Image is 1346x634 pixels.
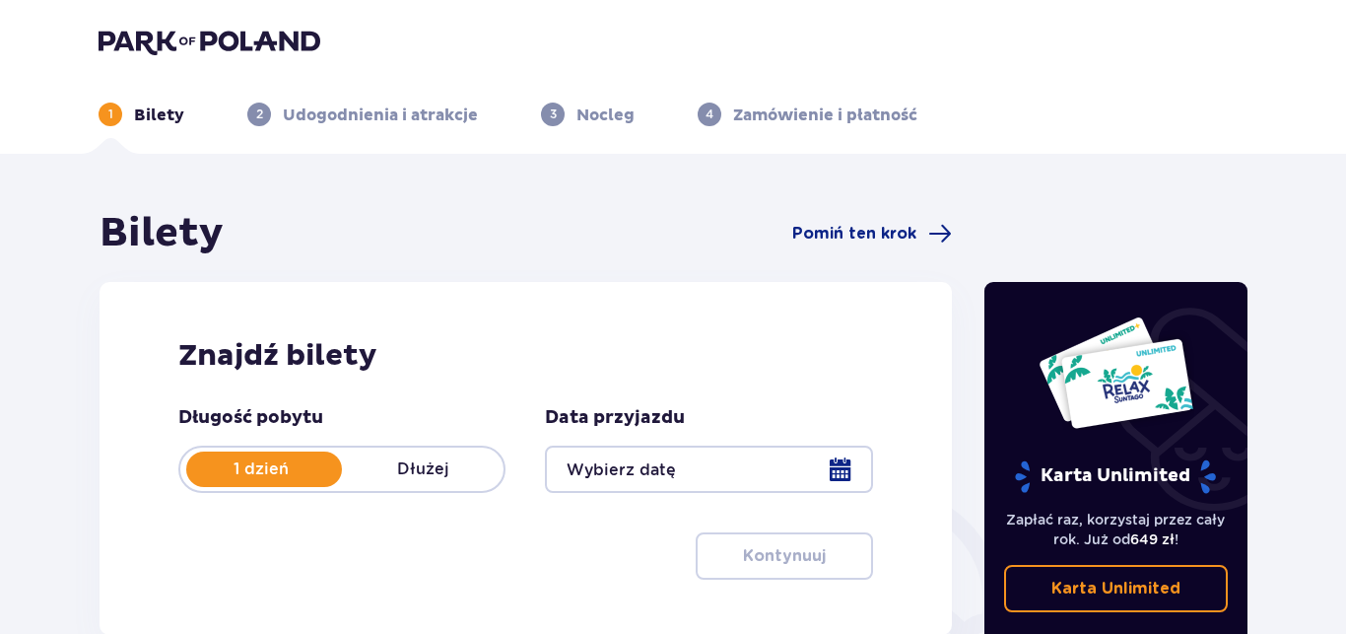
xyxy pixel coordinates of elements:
[545,406,685,430] p: Data przyjazdu
[1051,578,1180,599] p: Karta Unlimited
[1038,316,1194,430] img: Dwie karty całoroczne do Suntago z napisem 'UNLIMITED RELAX', na białym tle z tropikalnymi liśćmi...
[696,532,873,580] button: Kontynuuj
[134,105,184,126] p: Bilety
[1130,531,1175,547] span: 649 zł
[108,106,113,123] p: 1
[706,106,713,123] p: 4
[550,106,557,123] p: 3
[180,458,342,480] p: 1 dzień
[541,103,635,126] div: 3Nocleg
[342,458,504,480] p: Dłużej
[99,103,184,126] div: 1Bilety
[178,337,873,375] h2: Znajdź bilety
[792,223,916,245] span: Pomiń ten krok
[247,103,478,126] div: 2Udogodnienia i atrakcje
[698,103,917,126] div: 4Zamówienie i płatność
[256,106,263,123] p: 2
[283,105,478,126] p: Udogodnienia i atrakcje
[792,222,952,246] a: Pomiń ten krok
[1004,510,1229,549] p: Zapłać raz, korzystaj przez cały rok. Już od !
[178,406,323,430] p: Długość pobytu
[743,545,826,567] p: Kontynuuj
[576,105,635,126] p: Nocleg
[733,105,917,126] p: Zamówienie i płatność
[1004,565,1229,612] a: Karta Unlimited
[1013,459,1218,494] p: Karta Unlimited
[100,209,224,258] h1: Bilety
[99,28,320,55] img: Park of Poland logo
